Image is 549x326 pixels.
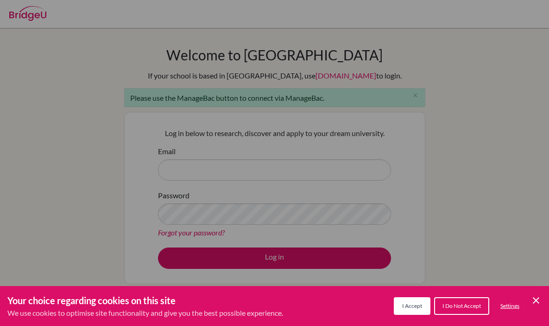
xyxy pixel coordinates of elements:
[442,302,481,309] span: I Do Not Accept
[394,297,430,315] button: I Accept
[402,302,422,309] span: I Accept
[493,298,527,314] button: Settings
[7,293,283,307] h3: Your choice regarding cookies on this site
[500,302,519,309] span: Settings
[530,295,542,306] button: Save and close
[434,297,489,315] button: I Do Not Accept
[7,307,283,319] p: We use cookies to optimise site functionality and give you the best possible experience.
